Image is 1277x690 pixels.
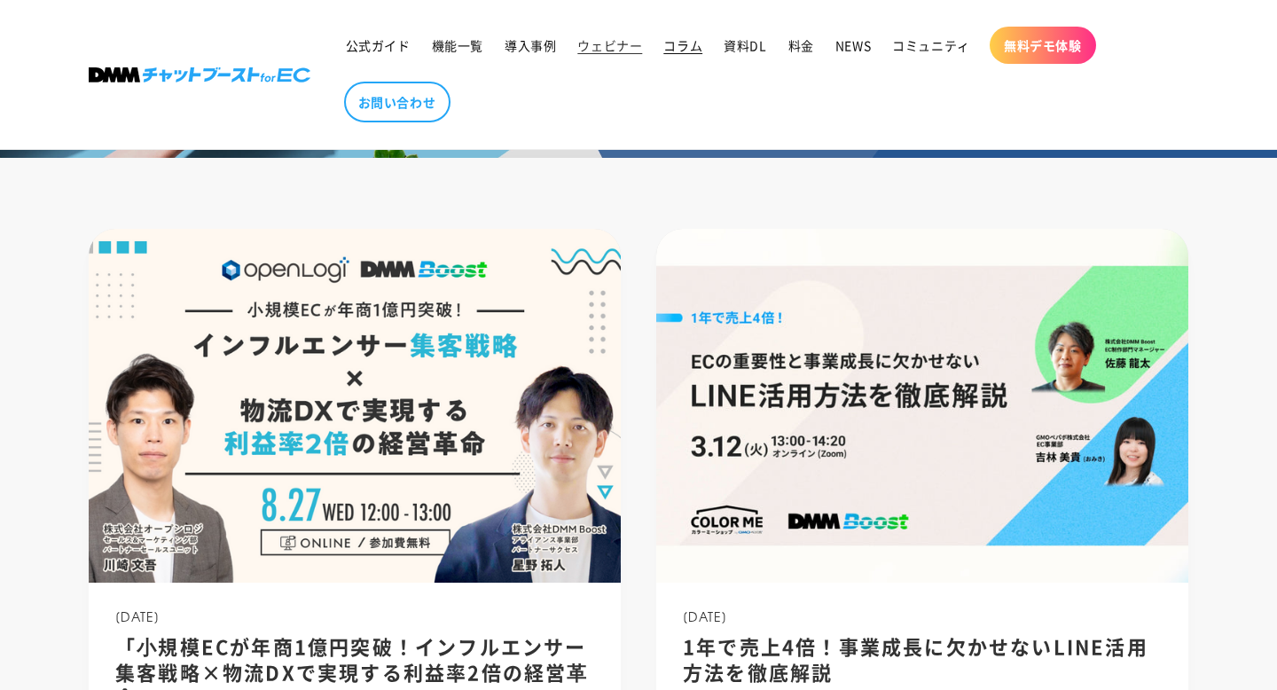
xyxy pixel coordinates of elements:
[432,37,483,53] span: 機能一覧
[788,37,814,53] span: 料金
[683,633,1162,684] h2: 1年で売上4倍！事業成長に欠かせないLINE活用方法を徹底解説
[89,229,621,584] img: 「⼩規模ECが年商1億円突破！インフルエンサー集客戦略×物流DXで実現する利益率2倍の経営⾰命」
[577,37,642,53] span: ウェビナー
[89,67,310,82] img: 株式会社DMM Boost
[835,37,871,53] span: NEWS
[494,27,567,64] a: 導入事例
[115,608,161,625] span: [DATE]
[358,94,436,110] span: お問い合わせ
[990,27,1096,64] a: 無料デモ体験
[825,27,881,64] a: NEWS
[663,37,702,53] span: コラム
[713,27,777,64] a: 資料DL
[567,27,653,64] a: ウェビナー
[335,27,421,64] a: 公式ガイド
[346,37,411,53] span: 公式ガイド
[1004,37,1082,53] span: 無料デモ体験
[656,229,1188,584] img: 1年で売上4倍！事業成長に欠かせないLINE活用方法を徹底解説
[778,27,825,64] a: 料金
[653,27,713,64] a: コラム
[683,608,728,625] span: [DATE]
[724,37,766,53] span: 資料DL
[892,37,970,53] span: コミュニティ
[505,37,556,53] span: 導入事例
[421,27,494,64] a: 機能一覧
[344,82,450,122] a: お問い合わせ
[881,27,981,64] a: コミュニティ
